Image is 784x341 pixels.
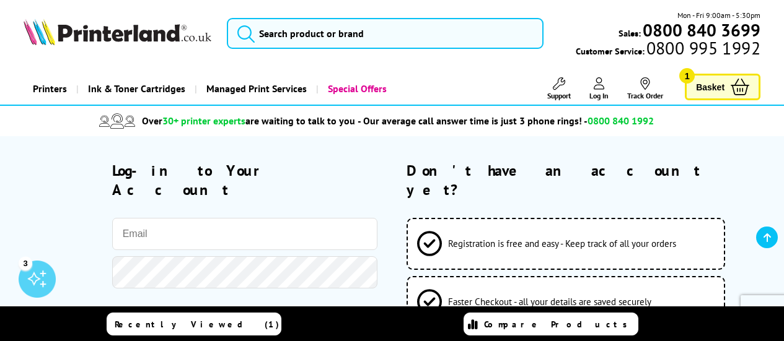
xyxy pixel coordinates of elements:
span: Faster Checkout - all your details are saved securely [448,296,651,308]
a: Log In [589,77,609,100]
span: Registration is free and easy - Keep track of all your orders [448,238,676,249]
span: 0800 840 1992 [588,114,654,127]
a: Managed Print Services [195,73,316,105]
span: Log In [589,91,609,100]
span: Basket [696,79,725,95]
input: Search product or brand [227,18,544,49]
span: - Our average call answer time is just 3 phone rings! - [358,114,654,127]
h2: Don't have an account yet? [407,161,760,199]
img: Printerland Logo [24,19,211,45]
a: Ink & Toner Cartridges [76,73,195,105]
b: 0800 840 3699 [643,19,760,41]
span: 1 [679,68,695,84]
a: Support [547,77,571,100]
a: 0800 840 3699 [641,24,760,36]
span: Ink & Toner Cartridges [88,73,185,105]
a: Special Offers [316,73,396,105]
input: Email [112,218,377,250]
span: Sales: [619,27,641,39]
a: Printerland Logo [24,19,211,48]
span: Support [547,91,571,100]
span: Customer Service: [576,42,760,57]
a: Printers [24,73,76,105]
div: 3 [19,256,32,270]
h2: Log-in to Your Account [112,161,377,199]
span: Mon - Fri 9:00am - 5:30pm [677,9,760,21]
span: Compare Products [484,319,634,330]
a: Basket 1 [685,74,760,100]
span: 0800 995 1992 [645,42,760,54]
span: Recently Viewed (1) [115,319,280,330]
a: Recently Viewed (1) [107,313,281,335]
span: Over are waiting to talk to you [142,114,355,127]
a: Compare Products [464,313,638,335]
a: Track Order [627,77,663,100]
span: 30+ printer experts [162,114,245,127]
